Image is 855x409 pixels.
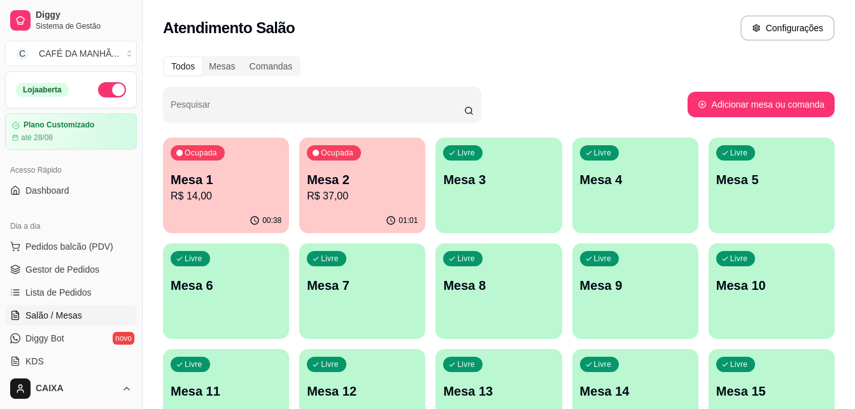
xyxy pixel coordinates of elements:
[36,21,132,31] span: Sistema de Gestão
[457,359,475,370] p: Livre
[171,189,281,204] p: R$ 14,00
[25,240,113,253] span: Pedidos balcão (PDV)
[24,120,94,130] article: Plano Customizado
[5,180,137,201] a: Dashboard
[307,189,418,204] p: R$ 37,00
[709,138,835,233] button: LivreMesa 5
[25,263,99,276] span: Gestor de Pedidos
[572,243,698,339] button: LivreMesa 9
[716,382,827,400] p: Mesa 15
[262,215,281,226] p: 00:38
[307,382,418,400] p: Mesa 12
[164,57,202,75] div: Todos
[5,373,137,404] button: CAIXA
[740,15,835,41] button: Configurações
[25,184,69,197] span: Dashboard
[688,92,835,117] button: Adicionar mesa ou comanda
[594,359,612,370] p: Livre
[25,355,44,368] span: KDS
[185,148,217,158] p: Ocupada
[163,243,289,339] button: LivreMesa 6
[5,328,137,348] a: Diggy Botnovo
[5,160,137,180] div: Acesso Rápido
[435,243,562,339] button: LivreMesa 8
[5,351,137,371] a: KDS
[5,236,137,257] button: Pedidos balcão (PDV)
[25,309,82,322] span: Salão / Mesas
[399,215,418,226] p: 01:01
[171,171,281,189] p: Mesa 1
[321,359,339,370] p: Livre
[307,276,418,294] p: Mesa 7
[730,148,748,158] p: Livre
[5,216,137,236] div: Dia a dia
[5,41,137,66] button: Select a team
[716,171,827,189] p: Mesa 5
[321,254,339,264] p: Livre
[16,47,29,60] span: C
[716,276,827,294] p: Mesa 10
[443,382,554,400] p: Mesa 13
[580,171,691,189] p: Mesa 4
[443,171,554,189] p: Mesa 3
[171,382,281,400] p: Mesa 11
[307,171,418,189] p: Mesa 2
[709,243,835,339] button: LivreMesa 10
[321,148,353,158] p: Ocupada
[163,138,289,233] button: OcupadaMesa 1R$ 14,0000:38
[171,276,281,294] p: Mesa 6
[5,5,137,36] a: DiggySistema de Gestão
[16,83,69,97] div: Loja aberta
[163,18,295,38] h2: Atendimento Salão
[443,276,554,294] p: Mesa 8
[36,10,132,21] span: Diggy
[572,138,698,233] button: LivreMesa 4
[185,359,202,370] p: Livre
[594,254,612,264] p: Livre
[5,282,137,303] a: Lista de Pedidos
[5,113,137,150] a: Plano Customizadoaté 28/08
[25,286,92,299] span: Lista de Pedidos
[243,57,300,75] div: Comandas
[299,243,425,339] button: LivreMesa 7
[21,133,53,143] article: até 28/08
[98,82,126,97] button: Alterar Status
[580,276,691,294] p: Mesa 9
[36,383,117,394] span: CAIXA
[594,148,612,158] p: Livre
[5,305,137,326] a: Salão / Mesas
[457,254,475,264] p: Livre
[580,382,691,400] p: Mesa 14
[5,259,137,280] a: Gestor de Pedidos
[299,138,425,233] button: OcupadaMesa 2R$ 37,0001:01
[39,47,119,60] div: CAFÉ DA MANHÃ ...
[730,359,748,370] p: Livre
[457,148,475,158] p: Livre
[730,254,748,264] p: Livre
[202,57,242,75] div: Mesas
[171,103,464,116] input: Pesquisar
[435,138,562,233] button: LivreMesa 3
[25,332,64,345] span: Diggy Bot
[185,254,202,264] p: Livre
